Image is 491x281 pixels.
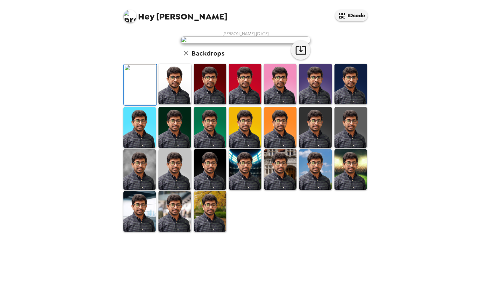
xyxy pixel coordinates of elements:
img: Original [124,64,157,105]
span: [PERSON_NAME] , [DATE] [222,31,269,36]
img: profile pic [123,10,136,23]
img: user [181,36,310,44]
span: Hey [138,11,154,22]
button: IDcode [335,10,368,21]
h6: Backdrops [192,48,224,58]
span: [PERSON_NAME] [123,6,227,21]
